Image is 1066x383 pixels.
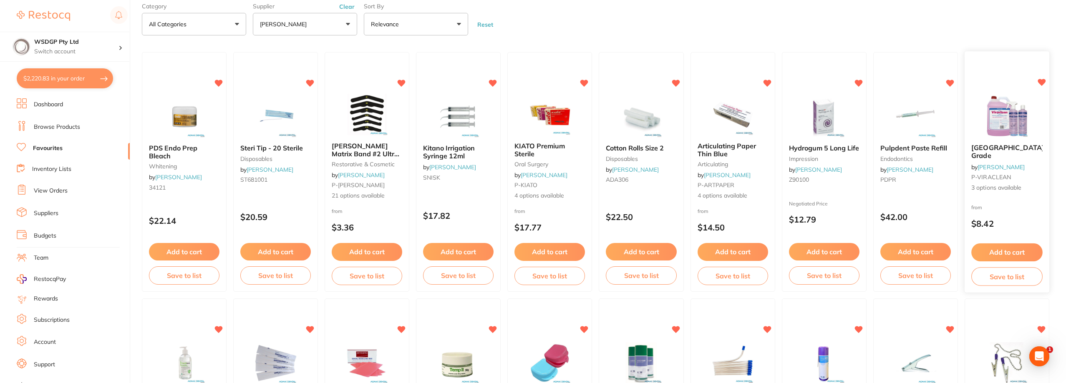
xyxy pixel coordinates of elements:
p: $20.59 [240,212,311,222]
a: Subscriptions [34,316,70,324]
a: [PERSON_NAME] [521,171,567,179]
a: Support [34,360,55,369]
span: 4 options available [698,192,768,200]
span: 34121 [149,184,166,191]
a: Restocq Logo [17,6,70,25]
span: P-[PERSON_NAME] [332,181,385,189]
span: Z90100 [789,176,809,183]
small: whitening [149,163,219,170]
a: [PERSON_NAME] [795,166,842,173]
small: articulating [698,161,768,168]
small: impression [789,155,859,162]
button: Save to list [971,267,1043,286]
span: SNISK [423,174,440,181]
img: Viraclean Hospital Grade [980,95,1034,138]
b: Cotton Rolls Size 2 [606,144,676,152]
p: $17.77 [514,223,585,232]
button: Save to list [332,267,402,285]
span: KIATO Premium Sterile [514,142,565,158]
b: PDS Endo Prep Bleach [149,144,219,160]
button: Add to cart [971,243,1043,261]
span: by [149,173,202,181]
img: Articulating Paper Thin Blue [706,94,760,135]
b: Pulpdent Paste Refill [880,144,951,152]
span: by [423,163,476,171]
a: [PERSON_NAME] [887,166,933,173]
button: Relevance [364,13,468,35]
b: Steri Tip - 20 Sterile [240,144,311,152]
small: restorative & cosmetic [332,161,402,168]
img: RestocqPay [17,274,27,284]
button: Save to list [240,266,311,285]
span: by [514,171,567,179]
button: [PERSON_NAME] [253,13,357,35]
span: Kitano Irrigation Syringe 12ml [423,144,475,160]
img: Cotton Rolls Size 2 [614,96,668,138]
span: by [880,166,933,173]
b: Tofflemire Matrix Band #2 Ultra-Thin 0.0015 144 Pack [332,142,402,158]
small: disposables [240,155,311,162]
a: [PERSON_NAME] [338,171,385,179]
button: Add to cart [514,243,585,260]
p: $22.14 [149,216,219,225]
a: Dashboard [34,100,63,109]
p: All Categories [149,20,190,28]
button: Add to cart [332,243,402,260]
span: from [971,204,982,210]
p: $8.42 [971,219,1043,229]
label: Supplier [253,3,357,10]
p: $12.79 [789,215,859,224]
a: [PERSON_NAME] [612,166,659,173]
p: Relevance [371,20,402,28]
img: Tofflemire Matrix Band #2 Ultra-Thin 0.0015 144 Pack [340,94,394,135]
span: P-VIRACLEAN [971,174,1011,181]
b: Articulating Paper Thin Blue [698,142,768,158]
span: 4 options available [514,192,585,200]
span: Cotton Rolls Size 2 [606,144,664,152]
button: Save to list [149,266,219,285]
b: Hydrogum 5 Long Life [789,144,859,152]
button: Save to list [514,267,585,285]
img: WSDGP Pty Ltd [13,38,30,55]
span: from [514,208,525,214]
button: All Categories [142,13,246,35]
p: Switch account [34,48,118,56]
img: Hydrogum 5 Long Life [797,96,851,138]
a: Team [34,254,48,262]
span: [PERSON_NAME] Matrix Band #2 Ultra-Thin 0.0015 144 Pack [332,142,402,165]
p: $22.50 [606,212,676,222]
button: Reset [475,21,496,28]
b: Kitano Irrigation Syringe 12ml [423,144,494,160]
h4: WSDGP Pty Ltd [34,38,118,46]
small: oral surgery [514,161,585,168]
span: Articulating Paper Thin Blue [698,142,756,158]
span: by [789,166,842,173]
p: [PERSON_NAME] [260,20,310,28]
b: KIATO Premium Sterile [514,142,585,158]
button: Save to list [423,266,494,285]
a: Rewards [34,295,58,303]
a: Browse Products [34,123,80,131]
span: ADA306 [606,176,628,183]
img: Restocq Logo [17,11,70,21]
button: Add to cart [606,243,676,260]
a: [PERSON_NAME] [429,163,476,171]
a: Inventory Lists [32,165,71,173]
button: Add to cart [423,243,494,260]
a: RestocqPay [17,274,66,284]
button: Save to list [789,266,859,285]
span: by [971,163,1025,171]
span: 3 options available [971,184,1043,193]
small: Negotiated Price [789,201,859,207]
a: Budgets [34,232,56,240]
span: by [606,166,659,173]
label: Category [142,3,246,10]
div: Open Intercom Messenger [1029,346,1049,366]
span: by [698,171,751,179]
span: ST681001 [240,176,267,183]
span: PDPR [880,176,896,183]
a: Favourites [33,144,63,153]
p: $17.82 [423,211,494,220]
img: PDS Endo Prep Bleach [157,96,212,138]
